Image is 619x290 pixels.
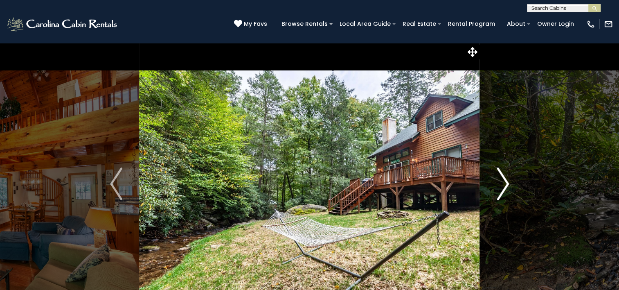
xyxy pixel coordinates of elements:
img: mail-regular-white.png [604,20,613,29]
a: Real Estate [398,18,440,30]
img: arrow [110,168,122,200]
img: White-1-2.png [6,16,119,32]
a: Local Area Guide [335,18,395,30]
a: Rental Program [444,18,499,30]
a: Owner Login [533,18,578,30]
img: phone-regular-white.png [586,20,595,29]
a: Browse Rentals [277,18,332,30]
img: arrow [497,168,509,200]
a: About [503,18,529,30]
a: My Favs [234,20,269,29]
span: My Favs [244,20,267,28]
